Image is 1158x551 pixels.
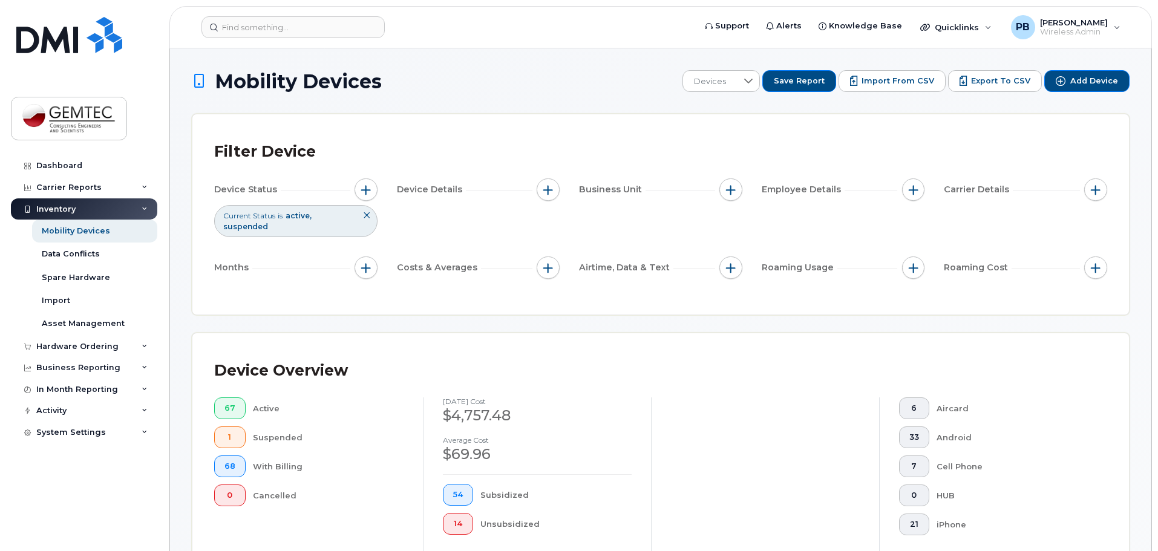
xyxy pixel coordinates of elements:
[909,461,919,471] span: 7
[223,210,275,221] span: Current Status
[253,455,404,477] div: With Billing
[214,261,252,274] span: Months
[224,403,235,413] span: 67
[443,405,632,426] div: $4,757.48
[253,484,404,506] div: Cancelled
[214,355,348,386] div: Device Overview
[971,76,1030,86] span: Export to CSV
[899,426,929,448] button: 33
[214,183,281,196] span: Device Status
[253,397,404,419] div: Active
[443,436,632,444] h4: Average cost
[899,514,929,535] button: 21
[762,261,837,274] span: Roaming Usage
[214,484,246,506] button: 0
[862,76,934,86] span: Import from CSV
[397,183,466,196] span: Device Details
[579,183,646,196] span: Business Unit
[899,455,929,477] button: 7
[948,70,1042,92] button: Export to CSV
[224,491,235,500] span: 0
[214,455,246,477] button: 68
[937,397,1088,419] div: Aircard
[223,222,268,231] span: suspended
[215,71,382,92] span: Mobility Devices
[944,261,1012,274] span: Roaming Cost
[909,491,919,500] span: 0
[839,70,946,92] button: Import from CSV
[762,183,845,196] span: Employee Details
[909,403,919,413] span: 6
[253,426,404,448] div: Suspended
[937,514,1088,535] div: iPhone
[480,513,632,535] div: Unsubsidized
[937,455,1088,477] div: Cell Phone
[1070,76,1118,86] span: Add Device
[683,71,737,93] span: Devices
[453,490,463,500] span: 54
[453,519,463,529] span: 14
[937,484,1088,506] div: HUB
[214,426,246,448] button: 1
[937,426,1088,448] div: Android
[899,397,929,419] button: 6
[214,397,246,419] button: 67
[443,484,473,506] button: 54
[762,70,836,92] button: Save Report
[909,520,919,529] span: 21
[1044,70,1130,92] button: Add Device
[286,211,312,220] span: active
[397,261,481,274] span: Costs & Averages
[944,183,1013,196] span: Carrier Details
[443,444,632,465] div: $69.96
[224,461,235,471] span: 68
[443,397,632,405] h4: [DATE] cost
[899,484,929,506] button: 0
[480,484,632,506] div: Subsidized
[278,210,283,221] span: is
[579,261,673,274] span: Airtime, Data & Text
[909,432,919,442] span: 33
[774,76,825,86] span: Save Report
[224,432,235,442] span: 1
[214,136,316,168] div: Filter Device
[443,513,473,535] button: 14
